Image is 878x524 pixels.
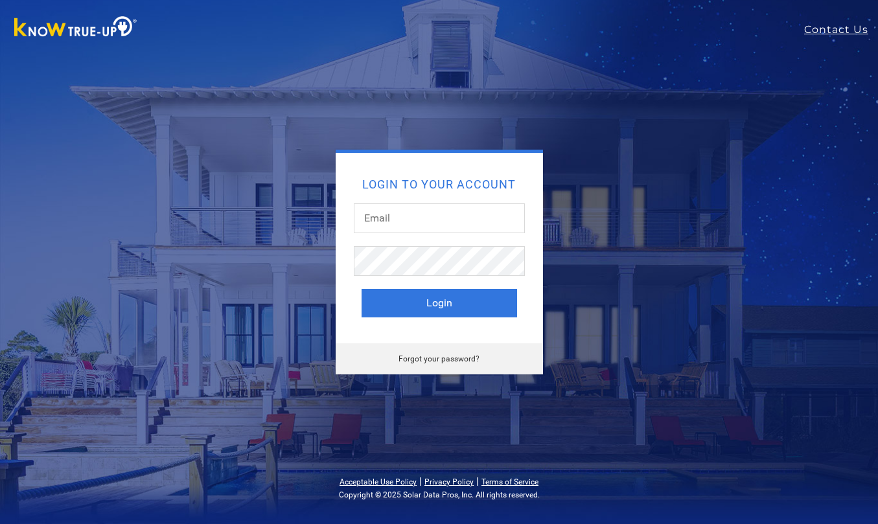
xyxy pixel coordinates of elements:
[424,477,474,486] a: Privacy Policy
[804,22,878,38] a: Contact Us
[354,203,525,233] input: Email
[8,14,144,43] img: Know True-Up
[340,477,417,486] a: Acceptable Use Policy
[362,179,517,190] h2: Login to your account
[399,354,479,363] a: Forgot your password?
[476,475,479,487] span: |
[362,289,517,317] button: Login
[481,477,538,486] a: Terms of Service
[419,475,422,487] span: |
